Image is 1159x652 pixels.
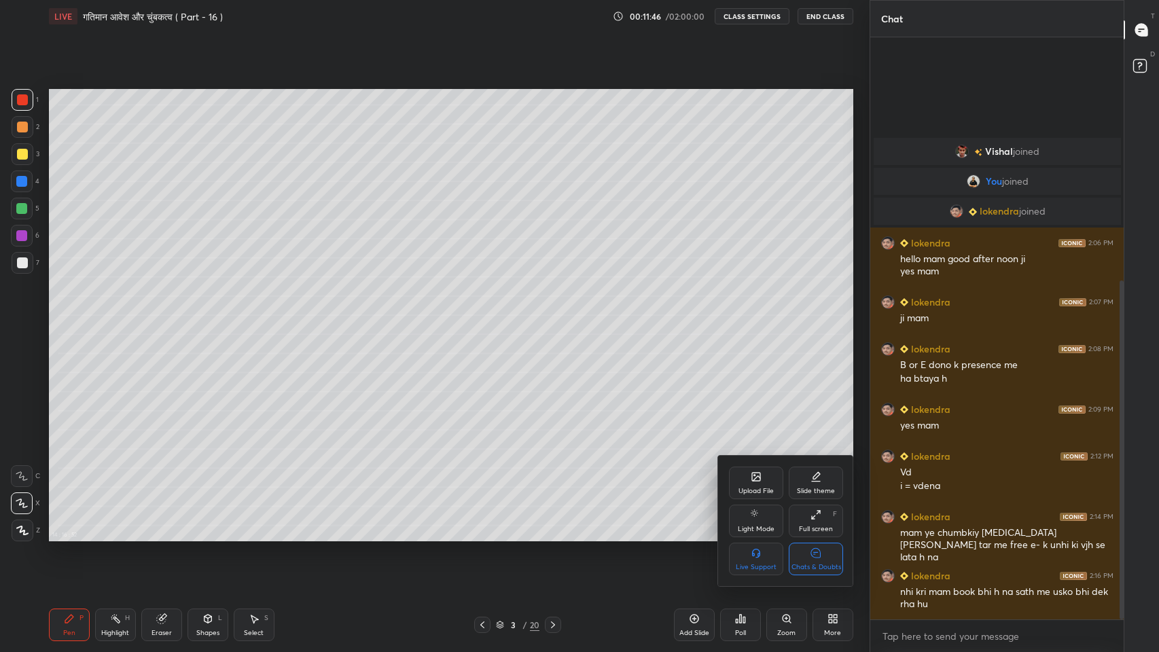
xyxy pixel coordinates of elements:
div: Light Mode [738,526,774,532]
div: Full screen [799,526,833,532]
div: Chats & Doubts [791,564,841,570]
div: Upload File [738,488,774,494]
div: Slide theme [797,488,835,494]
div: Live Support [736,564,777,570]
div: F [833,511,837,518]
